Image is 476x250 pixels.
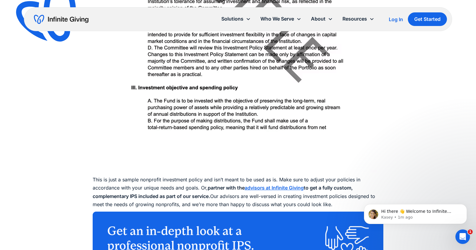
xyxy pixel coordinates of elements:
div: Who We Serve [256,12,306,25]
p: This is just a sample nonprofit investment policy and isn’t meant to be used as is. Make sure to ... [93,176,383,209]
a: Get Started [408,12,447,26]
a: advisors at Infinite Giving [245,185,304,191]
div: Resources [342,15,367,23]
div: Who We Serve [260,15,294,23]
div: Resources [338,12,379,25]
a: Log In [389,16,403,23]
span: 1 [468,229,473,234]
a: home [34,15,88,24]
div: Log In [389,17,403,22]
div: Solutions [221,15,243,23]
iframe: Intercom live chat [455,229,470,244]
strong: to get a fully custom, complementary IPS included as part of our service. [93,185,353,199]
strong: partner with the [208,185,245,191]
div: About [311,15,326,23]
div: Solutions [217,12,256,25]
div: About [306,12,338,25]
iframe: Intercom notifications message [355,191,476,234]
